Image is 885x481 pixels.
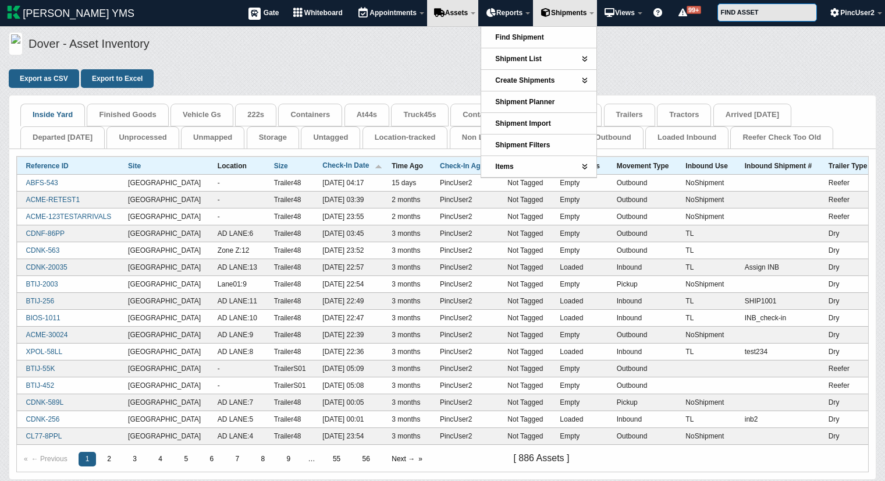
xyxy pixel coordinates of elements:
a: Non Location-tracked [462,133,540,142]
td: 15 days [383,175,432,192]
a: Check-In Agent [440,162,491,170]
a: 55 [326,452,347,466]
td: Inbound [608,343,677,360]
a: Reference ID [26,162,68,170]
a: Tractors [669,110,699,119]
a: 222s [247,110,264,119]
a: BTIJ-55K [26,365,55,373]
td: Trailer48 [265,427,314,444]
td: 3 months [383,394,432,411]
td: NoShipment [677,208,736,225]
td: Empty [552,394,608,411]
span: PincUser2 [840,9,875,17]
a: At44s [357,110,377,119]
td: Empty [552,208,608,225]
span: Reports [496,9,523,17]
td: 3 months [383,310,432,327]
td: [GEOGRAPHIC_DATA] [120,175,209,192]
a: Untagged [313,133,348,142]
a: Arrived [DATE] [726,110,779,119]
a: Container Xes [463,110,513,119]
td: NoShipment [677,276,736,293]
td: [DATE] 22:47 [314,310,383,327]
span: [PERSON_NAME] YMS [23,8,134,19]
td: [GEOGRAPHIC_DATA] [120,293,209,310]
td: Dry [820,394,875,411]
td: Loaded [552,293,608,310]
a: Reefer Check Too Old [742,133,821,142]
a: Check-In Date [322,161,369,169]
td: - [209,377,265,394]
td: Not Tagged [499,225,552,242]
td: AD LANE:6 [209,225,265,242]
td: Trailer48 [265,343,314,360]
td: 3 months [383,377,432,394]
td: Trailer48 [265,208,314,225]
th: Sort by Reference ID [17,157,120,174]
td: AD LANE:11 [209,293,265,310]
a: ACME-RETEST1 [26,196,80,204]
td: PincUser2 [432,343,499,360]
td: [DATE] 22:39 [314,326,383,343]
td: PincUser2 [432,242,499,259]
td: test234 [736,343,820,360]
td: PincUser2 [432,175,499,192]
span: Shipment Planner [495,98,555,106]
img: kaleris_logo-3ebf2631ebc22a01c0151beb3e8d9086943fb6b0da84f721a237efad54b5fda7.svg [7,5,21,19]
a: Truck45s [403,110,436,119]
td: [DATE] 00:05 [314,394,383,411]
a: BTIJ-452 [26,381,54,390]
th: Time Ago [383,157,432,174]
td: Outbound [608,242,677,259]
td: Not Tagged [499,276,552,293]
td: Trailer48 [265,276,314,293]
td: Not Tagged [499,293,552,310]
td: AD LANE:9 [209,326,265,343]
td: 3 months [383,360,432,377]
img: sort_desc-590c51446ec9caa0e54a02439bf901173a63c0cb65a517569cb5de9d6b7f4f05.png [375,162,382,169]
td: AD LANE:8 [209,343,265,360]
td: NoShipment [677,175,736,192]
span: Create Shipments [495,76,555,84]
td: Dry [820,411,875,427]
td: [GEOGRAPHIC_DATA] [120,411,209,427]
a: CDNF-86PP [26,229,65,238]
td: [DATE] 23:55 [314,208,383,225]
li: Create Shipments [481,70,596,91]
td: Empty [552,377,608,394]
th: Inbound Use [677,157,736,174]
td: Not Tagged [499,394,552,411]
a: ACME-30024 [26,331,67,339]
td: NoShipment [677,394,736,411]
a: Site [128,162,141,170]
td: Not Tagged [499,427,552,444]
td: [GEOGRAPHIC_DATA] [120,259,209,276]
td: [DATE] 22:49 [314,293,383,310]
input: FIND ASSET [717,3,817,22]
a: Loaded Inbound [657,133,716,142]
a: 5 [177,452,195,466]
td: 3 months [383,276,432,293]
a: Export as CSV [9,69,79,88]
td: [DATE] 23:52 [314,242,383,259]
td: TL [677,242,736,259]
td: - [209,208,265,225]
a: Inside Yard [33,110,73,119]
td: Empty [552,326,608,343]
td: Trailer48 [265,259,314,276]
td: 3 months [383,326,432,343]
a: Vehicle Gs [183,110,221,119]
td: Zone Z:12 [209,242,265,259]
td: [DATE] 05:09 [314,360,383,377]
td: Outbound [608,175,677,192]
td: Loaded [552,411,608,427]
td: NoShipment [677,326,736,343]
td: Not Tagged [499,242,552,259]
a: 56 [356,452,377,466]
td: [GEOGRAPHIC_DATA] [120,427,209,444]
td: - [209,192,265,208]
td: AD LANE:13 [209,259,265,276]
td: PincUser2 [432,411,499,427]
td: Inbound [608,411,677,427]
th: Location [209,157,265,174]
